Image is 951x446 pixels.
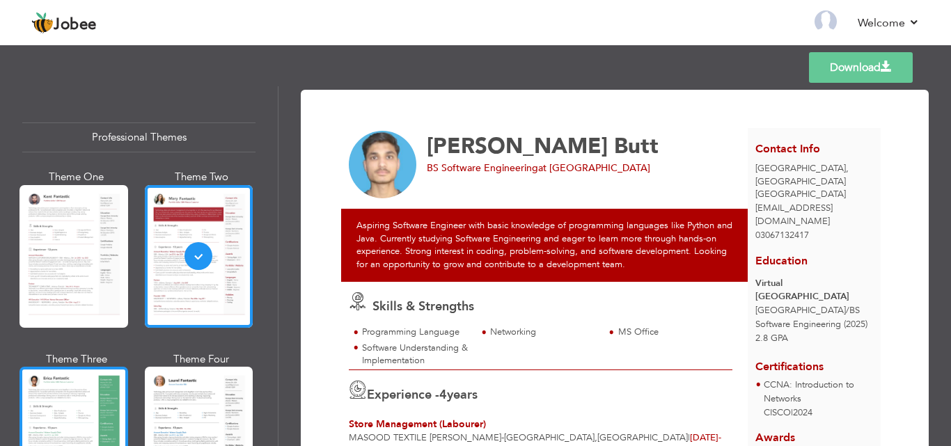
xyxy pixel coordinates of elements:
div: Networking [490,326,597,339]
span: Awards [755,420,795,446]
span: BS Software Engineering [427,161,538,175]
a: Jobee [31,12,97,34]
span: Experience - [367,386,439,404]
span: Butt [614,132,659,161]
div: Theme Three [22,352,131,367]
span: Masood Textile [PERSON_NAME] [349,431,501,444]
div: Programming Language [362,326,469,339]
img: Profile Img [815,10,837,33]
span: Education [755,253,808,269]
div: Theme Four [148,352,256,367]
span: 03067132417 [755,229,809,241]
span: - [501,431,504,444]
span: [GEOGRAPHIC_DATA] [504,431,595,444]
span: [EMAIL_ADDRESS][DOMAIN_NAME] [755,202,833,228]
span: 2.8 GPA [755,332,788,344]
span: Jobee [54,17,97,33]
div: Professional Themes [22,122,256,152]
span: Store Management (Labourer) [349,417,486,431]
span: , [846,162,849,175]
span: CCNA: Introduction to Networks [764,379,854,405]
a: Welcome [858,15,920,31]
span: - [718,431,721,444]
span: , [595,431,597,444]
span: [GEOGRAPHIC_DATA] BS [755,304,860,317]
span: Certifications [755,349,824,375]
span: [DATE] [690,431,721,444]
div: Theme One [22,170,131,184]
span: [GEOGRAPHIC_DATA] [755,188,846,200]
span: at [GEOGRAPHIC_DATA] [538,161,650,175]
div: MS Office [618,326,725,339]
div: Software Understanding & Implementation [362,342,469,367]
div: Aspiring Software Engineer with basic knowledge of programming languages like Python and Java. Cu... [341,209,756,281]
span: [GEOGRAPHIC_DATA] [597,431,688,444]
span: [GEOGRAPHIC_DATA] [755,162,846,175]
span: Software Engineering [755,318,841,330]
span: Contact Info [755,141,820,157]
span: | [688,431,690,444]
div: Theme Two [148,170,256,184]
span: (2025) [844,318,867,330]
a: Download [809,52,913,83]
span: 4 [439,386,447,404]
img: No image [349,131,417,199]
div: [GEOGRAPHIC_DATA] [748,162,881,201]
label: years [439,386,478,404]
span: Skills & Strengths [372,298,474,315]
span: | [791,406,793,419]
img: jobee.io [31,12,54,34]
p: CISCO 2024 [764,406,873,420]
span: / [846,304,849,317]
div: Virtual [GEOGRAPHIC_DATA] [755,277,873,303]
span: [PERSON_NAME] [427,132,608,161]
